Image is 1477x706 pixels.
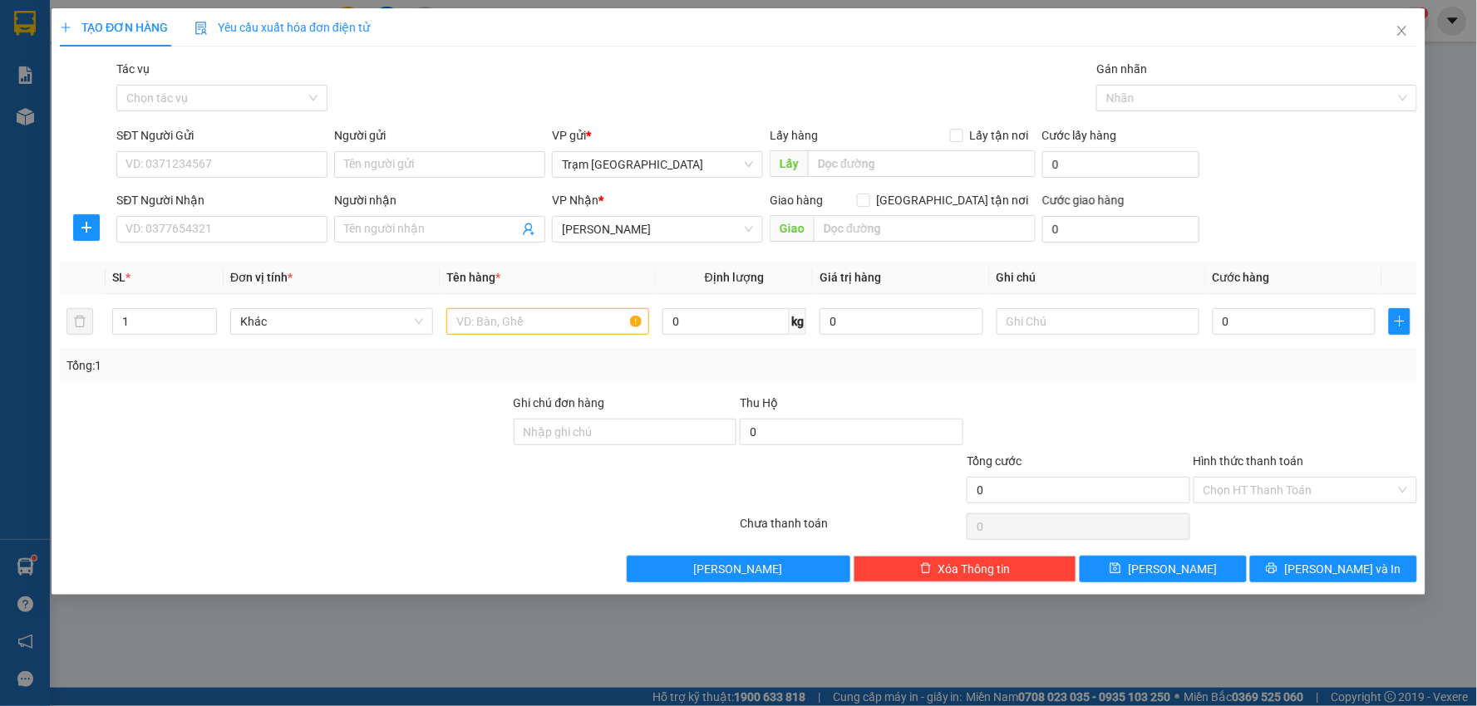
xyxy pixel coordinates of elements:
[1042,129,1117,142] label: Cước lấy hàng
[74,221,99,234] span: plus
[563,217,754,242] span: Phan Thiết
[1396,24,1409,37] span: close
[194,22,208,35] img: icon
[790,308,806,335] span: kg
[854,556,1077,582] button: deleteXóa Thông tin
[1128,560,1217,578] span: [PERSON_NAME]
[60,21,168,34] span: TẠO ĐƠN HÀNG
[66,308,93,335] button: delete
[1250,556,1417,582] button: printer[PERSON_NAME] và In
[771,215,815,242] span: Giao
[705,271,764,284] span: Định lượng
[230,271,293,284] span: Đơn vị tính
[1285,560,1401,578] span: [PERSON_NAME] và In
[14,74,183,97] div: 0708343679
[194,14,234,32] span: Nhận:
[967,454,1022,468] span: Tổng cước
[920,562,932,576] span: delete
[870,191,1036,209] span: [GEOGRAPHIC_DATA] tận nơi
[334,191,545,209] div: Người nhận
[563,152,754,177] span: Trạm Sài Gòn
[1110,562,1121,576] span: save
[1097,62,1148,76] label: Gán nhãn
[194,51,327,71] div: Trúc
[1390,315,1409,328] span: plus
[1379,8,1425,55] button: Close
[553,126,764,145] div: VP gửi
[60,22,71,33] span: plus
[14,54,183,74] div: Long
[514,419,737,445] input: Ghi chú đơn hàng
[771,129,819,142] span: Lấy hàng
[112,271,126,284] span: SL
[997,308,1199,335] input: Ghi Chú
[446,271,500,284] span: Tên hàng
[116,191,327,209] div: SĐT Người Nhận
[219,95,290,124] span: KM 30
[820,271,881,284] span: Giá trị hàng
[820,308,983,335] input: 0
[553,194,599,207] span: VP Nhận
[66,356,570,375] div: Tổng: 1
[446,308,649,335] input: VD: Bàn, Ghế
[523,223,536,236] span: user-add
[738,514,965,543] div: Chưa thanh toán
[815,215,1036,242] input: Dọc đường
[694,560,783,578] span: [PERSON_NAME]
[1389,308,1410,335] button: plus
[14,14,183,54] div: Trạm [GEOGRAPHIC_DATA]
[194,104,219,121] span: DĐ:
[1213,271,1270,284] span: Cước hàng
[73,214,100,241] button: plus
[809,150,1036,177] input: Dọc đường
[1194,454,1304,468] label: Hình thức thanh toán
[1081,556,1248,582] button: save[PERSON_NAME]
[771,194,824,207] span: Giao hàng
[116,62,150,76] label: Tác vụ
[116,126,327,145] div: SĐT Người Gửi
[14,16,40,33] span: Gửi:
[1042,151,1199,178] input: Cước lấy hàng
[627,556,850,582] button: [PERSON_NAME]
[334,126,545,145] div: Người gửi
[771,150,809,177] span: Lấy
[1042,194,1125,207] label: Cước giao hàng
[990,262,1206,294] th: Ghi chú
[194,21,370,34] span: Yêu cầu xuất hóa đơn điện tử
[1267,562,1278,576] span: printer
[1042,216,1199,243] input: Cước giao hàng
[740,396,778,409] span: Thu Hộ
[194,71,327,95] div: 0377761607
[938,560,1011,578] span: Xóa Thông tin
[240,309,423,334] span: Khác
[514,396,605,409] label: Ghi chú đơn hàng
[194,14,327,51] div: [PERSON_NAME]
[963,126,1036,145] span: Lấy tận nơi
